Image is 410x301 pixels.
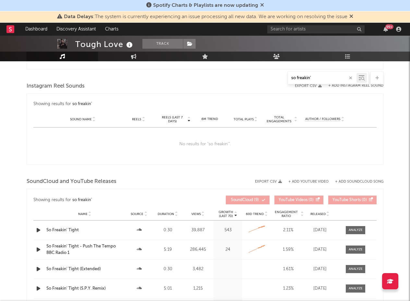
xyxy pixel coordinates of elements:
div: 3,482 [184,266,212,272]
div: Showing results for [33,196,205,204]
div: 39,887 [184,227,212,234]
a: Charts [101,23,123,36]
div: + Add YouTube Video [282,180,329,184]
div: 5:01 [155,285,181,292]
span: Views [191,212,201,216]
button: YouTube Shorts(0) [328,196,377,204]
div: 5:19 [155,247,181,253]
span: YouTube Shorts [332,198,361,202]
div: 99 + [385,24,393,29]
a: So Freakin' Tight (Extended) [46,266,123,272]
span: ( 0 ) [279,198,314,202]
span: ( 0 ) [332,198,367,202]
div: [DATE] [307,285,333,292]
span: Data Delays [64,14,93,19]
button: YouTube Videos(0) [274,196,323,204]
a: Discovery Assistant [52,23,101,36]
button: + Add YouTube Video [288,180,329,184]
div: No results for " so freakin' ". [33,127,377,161]
span: Name [78,212,88,216]
div: Tough Love [75,39,134,50]
span: 60D Trend [246,212,264,216]
div: + Add Instagram Reel Sound [322,84,383,88]
button: 99+ [383,27,388,32]
span: Author / Followers [305,117,340,121]
div: so freakin' [72,196,92,204]
span: Source [131,212,143,216]
p: Growth [219,210,233,214]
div: 6M Trend [194,117,226,122]
button: Export CSV [295,84,322,88]
div: 1.23 % [273,285,304,292]
span: Reels [132,117,141,121]
button: Export CSV [255,180,282,184]
span: : The system is currently experiencing an issue processing all new data. We are working on resolv... [64,14,347,19]
span: Duration [158,212,174,216]
span: Sound Name [70,117,92,121]
span: Spotify Charts & Playlists are now updating [153,3,258,8]
div: 286,445 [184,247,212,253]
button: Track [142,39,183,49]
span: ( 9 ) [230,198,260,202]
span: SoundCloud [231,198,253,202]
span: Released [310,212,326,216]
div: 0:30 [155,266,181,272]
span: Total Plays [234,117,254,121]
span: Dismiss [349,14,353,19]
a: So Freakin' Tight [46,227,123,234]
p: (Last 7d) [219,214,233,218]
div: 543 [215,227,241,234]
div: 24 [215,247,241,253]
div: [DATE] [307,227,333,234]
div: 1.59 % [273,247,304,253]
span: Total Engagements [265,115,294,123]
div: 1.61 % [273,266,304,272]
div: 1,215 [184,285,212,292]
span: Instagram Reel Sounds [27,82,85,90]
span: Dismiss [260,3,264,8]
span: YouTube Videos [279,198,307,202]
button: + Add SoundCloud Song [329,180,383,184]
button: SoundCloud(9) [226,196,270,204]
a: So Freakin' Tight (S.P.Y. Remix) [46,285,123,292]
div: [DATE] [307,266,333,272]
button: + Add Instagram Reel Sound [328,84,383,88]
div: so freakin' [72,100,92,108]
div: Showing results for [33,100,377,108]
a: Dashboard [21,23,52,36]
input: Search for artists [267,25,365,33]
div: 2.11 % [273,227,304,234]
div: [DATE] [307,247,333,253]
a: So Freakin' Tight - Push The Tempo BBC Radio 1 [46,243,123,256]
button: + Add SoundCloud Song [335,180,383,184]
span: SoundCloud and YouTube Releases [27,178,116,186]
div: 0:30 [155,227,181,234]
input: Search by song name or URL [288,76,356,81]
span: Engagement Ratio [273,210,300,218]
span: Reels (last 7 days) [158,115,187,123]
